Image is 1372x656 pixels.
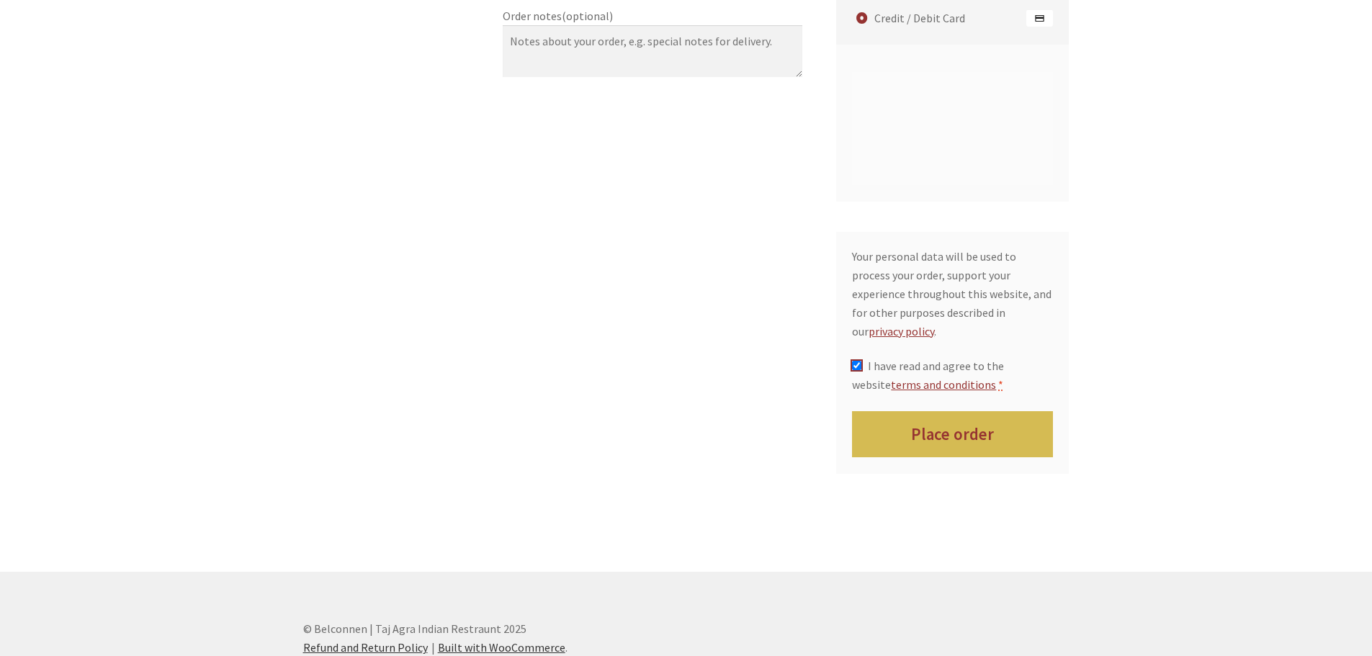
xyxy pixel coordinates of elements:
[998,377,1003,392] abbr: required
[869,324,934,338] a: privacy policy
[891,377,996,392] a: terms and conditions
[503,7,802,26] label: Order notes
[852,359,1003,392] span: I have read and agree to the website
[852,411,1053,458] button: Place order
[438,640,565,655] a: Built with WooCommerce
[852,361,861,370] input: I have read and agree to the websiteterms and conditions *
[1026,9,1053,27] img: Credit / Debit Card
[849,79,1050,175] iframe: Secure payment input frame
[303,640,428,655] a: Refund and Return Policy
[562,9,613,23] span: (optional)
[852,248,1053,341] p: Your personal data will be used to process your order, support your experience throughout this we...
